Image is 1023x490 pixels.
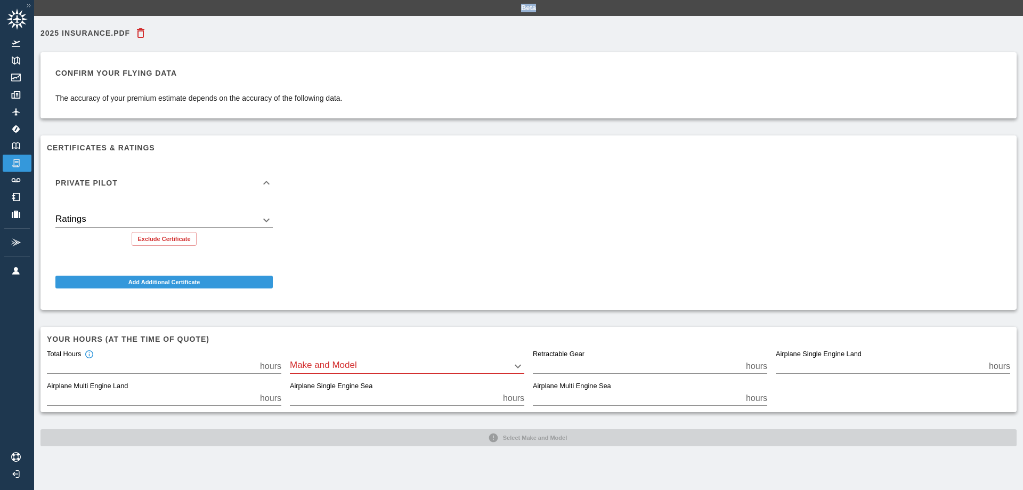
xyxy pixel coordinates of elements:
div: Private Pilot [47,200,281,254]
p: hours [260,392,281,405]
button: Add Additional Certificate [55,276,273,288]
h6: Certificates & Ratings [47,142,1010,154]
label: Airplane Single Engine Sea [290,382,372,391]
p: hours [746,360,767,373]
h6: Private Pilot [55,179,118,187]
h6: Your hours (at the time of quote) [47,333,1010,345]
p: hours [503,392,524,405]
label: Airplane Multi Engine Land [47,382,128,391]
div: Private Pilot [47,166,281,200]
svg: Total hours in fixed-wing aircraft [84,350,94,359]
button: Exclude Certificate [132,232,196,246]
p: The accuracy of your premium estimate depends on the accuracy of the following data. [55,93,343,103]
p: hours [260,360,281,373]
label: Airplane Multi Engine Sea [533,382,611,391]
div: Total Hours [47,350,94,359]
h6: 2025 insurance.pdf [40,29,130,37]
label: Retractable Gear [533,350,584,359]
label: Airplane Single Engine Land [776,350,862,359]
h6: Confirm your flying data [55,67,343,79]
p: hours [989,360,1010,373]
p: hours [746,392,767,405]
